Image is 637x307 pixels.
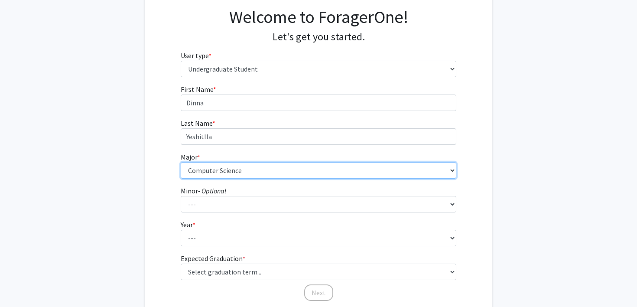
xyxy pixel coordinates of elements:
h1: Welcome to ForagerOne! [181,7,457,27]
iframe: Chat [6,268,37,300]
span: First Name [181,85,213,94]
label: Major [181,152,200,162]
h4: Let's get you started. [181,31,457,43]
label: User type [181,50,211,61]
button: Next [304,284,333,301]
label: Minor [181,186,226,196]
span: Last Name [181,119,212,127]
label: Expected Graduation [181,253,245,264]
label: Year [181,219,195,230]
i: - Optional [198,186,226,195]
